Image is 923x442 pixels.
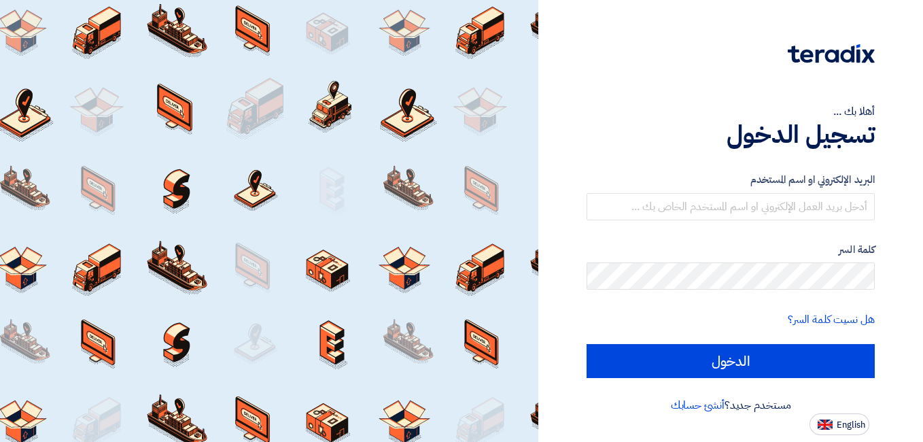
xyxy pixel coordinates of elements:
input: الدخول [587,344,875,378]
button: English [809,413,869,435]
span: English [837,420,865,430]
img: Teradix logo [788,44,875,63]
h1: تسجيل الدخول [587,120,875,150]
label: البريد الإلكتروني او اسم المستخدم [587,172,875,188]
div: مستخدم جديد؟ [587,397,875,413]
label: كلمة السر [587,242,875,258]
img: en-US.png [818,420,833,430]
a: هل نسيت كلمة السر؟ [788,311,875,328]
div: أهلا بك ... [587,103,875,120]
input: أدخل بريد العمل الإلكتروني او اسم المستخدم الخاص بك ... [587,193,875,220]
a: أنشئ حسابك [671,397,725,413]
